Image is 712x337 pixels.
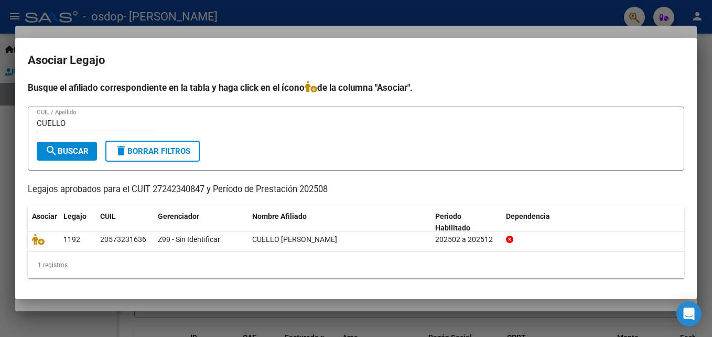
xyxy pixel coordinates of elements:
div: 20573231636 [100,234,146,246]
h4: Busque el afiliado correspondiente en la tabla y haga click en el ícono de la columna "Asociar". [28,81,684,94]
span: CUIL [100,212,116,220]
mat-icon: search [45,144,58,157]
span: Periodo Habilitado [435,212,470,233]
datatable-header-cell: CUIL [96,205,154,240]
datatable-header-cell: Periodo Habilitado [431,205,502,240]
button: Borrar Filtros [105,141,200,162]
mat-icon: delete [115,144,127,157]
span: CUELLO TOMAS BENJAMIN [252,235,337,244]
datatable-header-cell: Gerenciador [154,205,248,240]
datatable-header-cell: Nombre Afiliado [248,205,431,240]
datatable-header-cell: Legajo [59,205,96,240]
span: Asociar [32,212,57,220]
span: Dependencia [506,212,550,220]
span: Buscar [45,146,89,156]
div: 202502 a 202512 [435,234,498,246]
span: Z99 - Sin Identificar [158,235,220,244]
div: 1 registros [28,252,684,278]
span: Borrar Filtros [115,146,190,156]
h2: Asociar Legajo [28,50,684,70]
div: Open Intercom Messenger [676,301,702,327]
span: Nombre Afiliado [252,212,307,220]
span: Legajo [63,212,87,220]
datatable-header-cell: Asociar [28,205,59,240]
p: Legajos aprobados para el CUIT 27242340847 y Período de Prestación 202508 [28,183,684,196]
button: Buscar [37,142,97,161]
datatable-header-cell: Dependencia [502,205,685,240]
span: 1192 [63,235,80,244]
span: Gerenciador [158,212,199,220]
